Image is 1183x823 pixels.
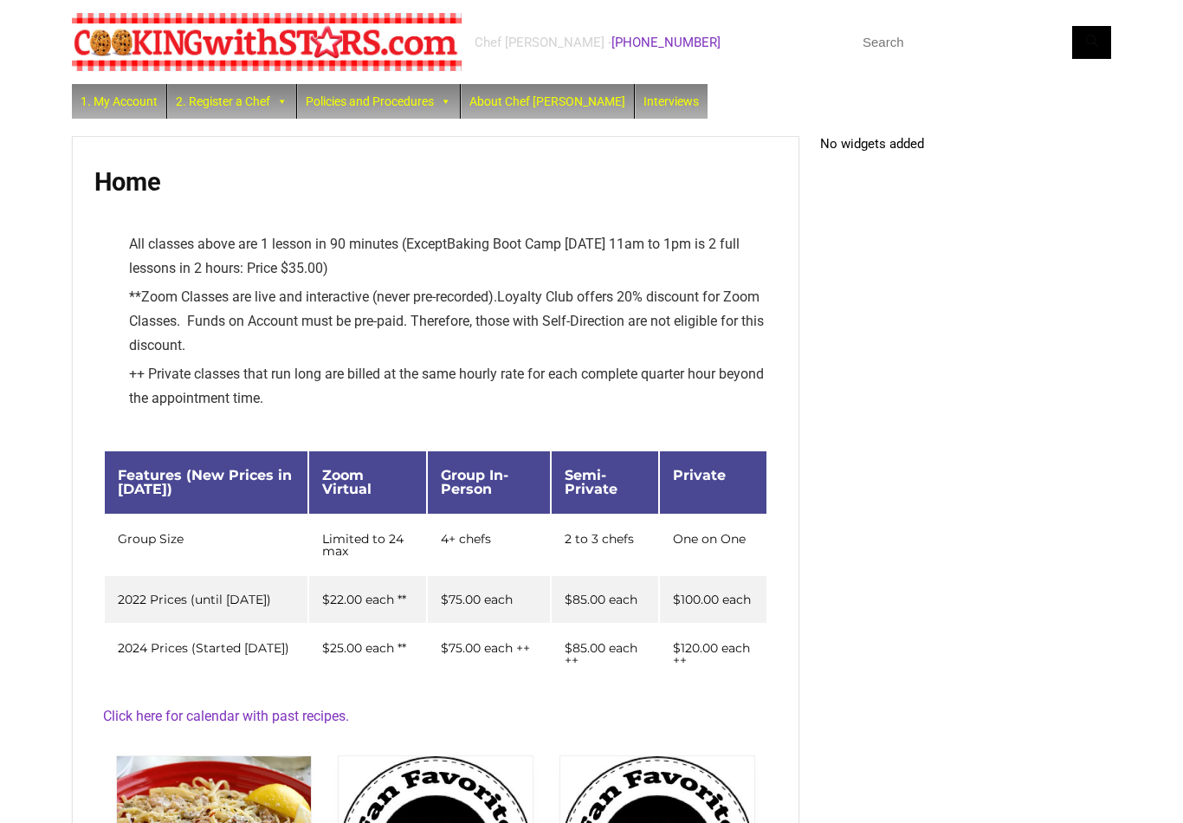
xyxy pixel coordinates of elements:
div: Limited to 24 max [322,533,412,557]
a: 2. Register a Chef [167,84,296,119]
div: Group Size [118,533,294,545]
a: Click here for calendar with past recipes. [103,708,349,724]
span: Group In-Person [441,467,508,497]
button: Search [1072,26,1111,59]
div: One on One [673,533,753,545]
p: No widgets added [820,136,1111,152]
a: About Chef [PERSON_NAME] [461,84,634,119]
div: 2024 Prices (Started [DATE]) [118,642,294,654]
div: 4+ chefs [441,533,537,545]
span: Zoom Classes are live and interactive (never pre-recorded). [141,288,497,305]
img: Chef Paula's Cooking With Stars [72,13,462,71]
div: $22.00 each ** [322,593,412,606]
div: 2 to 3 chefs [565,533,645,545]
div: Chef [PERSON_NAME] - [475,34,721,51]
div: $120.00 each ++ [673,642,753,666]
div: $75.00 each ++ [441,642,537,654]
div: $85.00 each [565,593,645,606]
span: Semi-Private [565,467,617,497]
a: Interviews [635,84,708,119]
a: Policies and Procedures [297,84,460,119]
div: $100.00 each [673,593,753,606]
span: Private [673,467,726,483]
input: Search [851,26,1111,59]
div: $75.00 each [441,593,537,606]
a: [PHONE_NUMBER] [611,35,721,50]
div: $25.00 each ** [322,642,412,654]
div: 2022 Prices (until [DATE]) [118,593,294,606]
span: Zoom Virtual [322,467,372,497]
h1: Home [94,167,777,197]
li: ++ Private classes that run long are billed at the same hourly rate for each complete quarter hou... [129,362,768,411]
li: ** Loyalty Club offers 20% discount for Zoom Classes. Funds on Account must be pre-paid. Therefor... [129,285,768,358]
div: $85.00 each ++ [565,642,645,666]
a: 1. My Account [72,84,166,119]
li: All classes above are 1 lesson in 90 minutes (Except [129,232,768,281]
span: Features (New Prices in [DATE]) [118,467,292,497]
